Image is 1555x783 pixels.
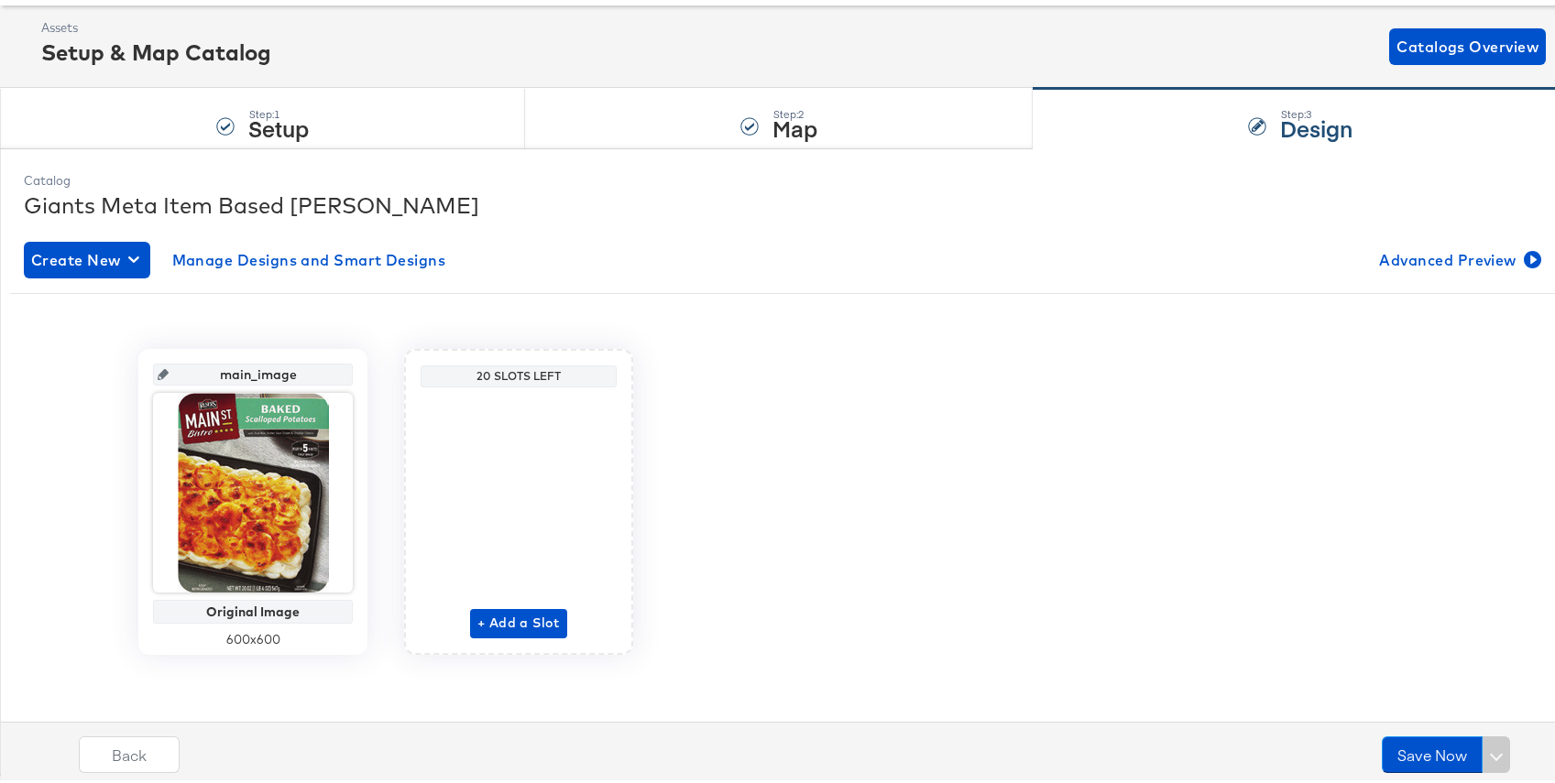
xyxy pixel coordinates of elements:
[425,365,612,380] div: 20 Slots Left
[772,104,817,117] div: Step: 2
[1372,238,1545,275] button: Advanced Preview
[172,244,446,269] span: Manage Designs and Smart Designs
[24,238,150,275] button: Create New
[79,733,180,769] button: Back
[153,627,353,645] div: 600 x 600
[24,169,1545,186] div: Catalog
[772,109,817,139] strong: Map
[41,16,271,33] div: Assets
[248,104,309,117] div: Step: 1
[1396,30,1539,56] span: Catalogs Overview
[477,608,560,631] span: + Add a Slot
[41,33,271,64] div: Setup & Map Catalog
[1379,244,1538,269] span: Advanced Preview
[24,186,1545,217] div: Giants Meta Item Based [PERSON_NAME]
[1280,104,1352,117] div: Step: 3
[1389,25,1546,61] button: Catalogs Overview
[158,601,348,615] div: Original Image
[165,238,454,275] button: Manage Designs and Smart Designs
[1280,109,1352,139] strong: Design
[31,244,143,269] span: Create New
[470,605,567,635] button: + Add a Slot
[1382,733,1483,769] button: Save Now
[248,109,309,139] strong: Setup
